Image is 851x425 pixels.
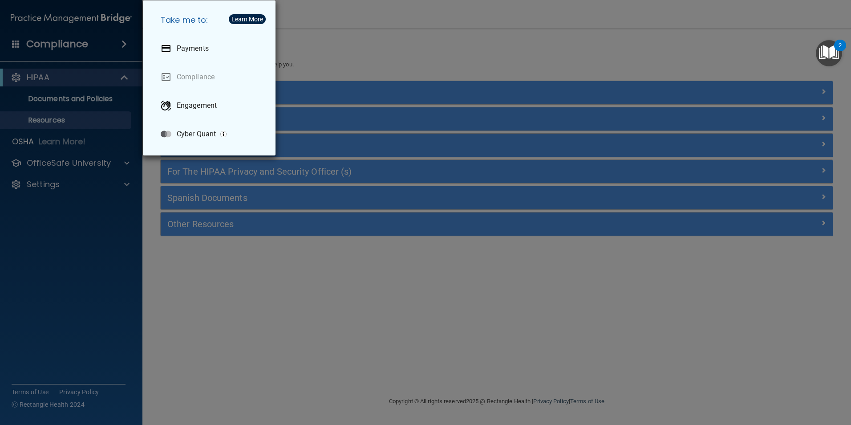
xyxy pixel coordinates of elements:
[816,40,842,66] button: Open Resource Center, 2 new notifications
[154,65,268,90] a: Compliance
[177,44,209,53] p: Payments
[154,36,268,61] a: Payments
[839,45,842,57] div: 2
[231,16,263,22] div: Learn More
[154,122,268,147] a: Cyber Quant
[154,8,268,33] h5: Take me to:
[154,93,268,118] a: Engagement
[697,362,840,397] iframe: Drift Widget Chat Controller
[177,101,217,110] p: Engagement
[229,14,266,24] button: Learn More
[177,130,216,139] p: Cyber Quant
